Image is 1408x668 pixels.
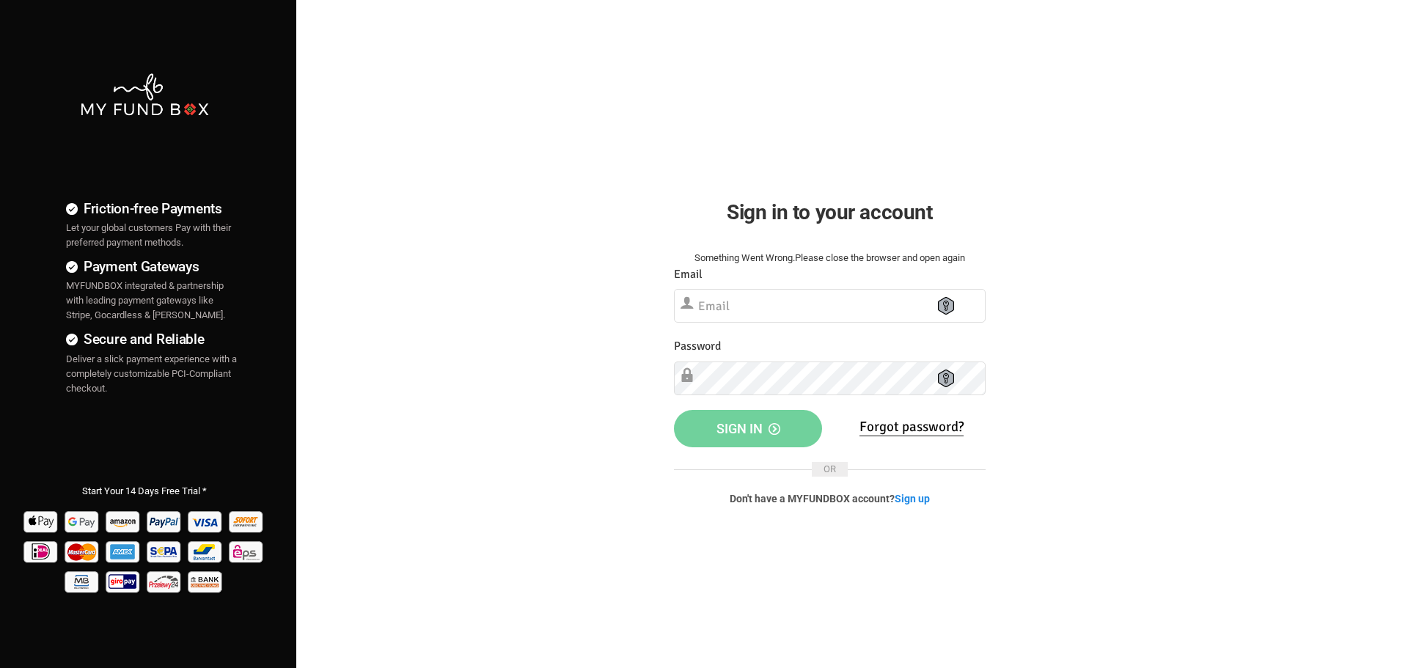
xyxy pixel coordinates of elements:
[22,536,61,566] img: Ideal Pay
[145,506,184,536] img: Paypal
[66,329,238,350] h4: Secure and Reliable
[66,198,238,219] h4: Friction-free Payments
[66,353,237,394] span: Deliver a slick payment experience with a completely customizable PCI-Compliant checkout.
[227,536,266,566] img: EPS Pay
[674,197,986,228] h2: Sign in to your account
[104,536,143,566] img: american_express Pay
[859,418,964,436] a: Forgot password?
[674,265,703,284] label: Email
[63,536,102,566] img: Mastercard Pay
[22,506,61,536] img: Apple Pay
[895,493,930,504] a: Sign up
[145,566,184,596] img: p24 Pay
[186,566,225,596] img: banktransfer
[66,256,238,277] h4: Payment Gateways
[227,506,266,536] img: Sofort Pay
[79,72,209,117] img: mfbwhite.png
[674,289,986,323] input: Email
[63,566,102,596] img: mb Pay
[674,337,721,356] label: Password
[674,410,823,448] button: Sign in
[63,506,102,536] img: Google Pay
[716,421,780,436] span: Sign in
[66,280,225,320] span: MYFUNDBOX integrated & partnership with leading payment gateways like Stripe, Gocardless & [PERSO...
[674,251,986,265] div: Something Went Wrong.Please close the browser and open again
[812,462,848,477] span: OR
[104,566,143,596] img: giropay
[674,491,986,506] p: Don't have a MYFUNDBOX account?
[186,506,225,536] img: Visa
[66,222,231,248] span: Let your global customers Pay with their preferred payment methods.
[186,536,225,566] img: Bancontact Pay
[104,506,143,536] img: Amazon
[145,536,184,566] img: sepa Pay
